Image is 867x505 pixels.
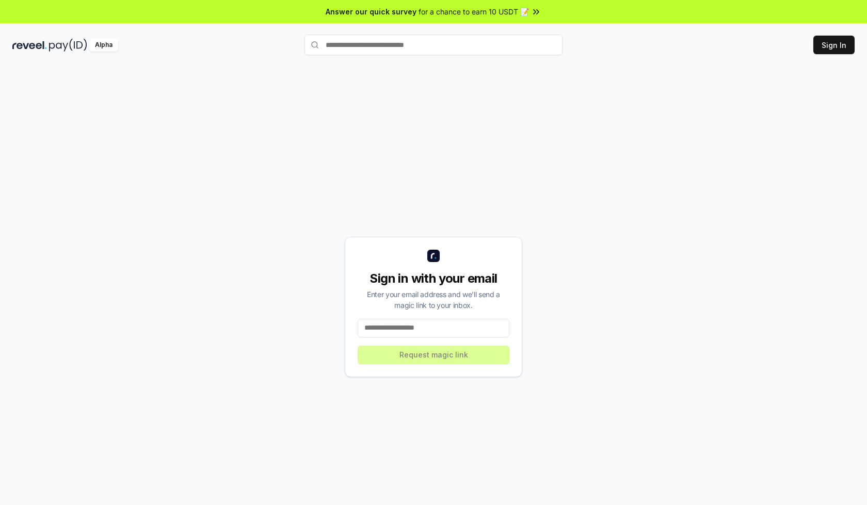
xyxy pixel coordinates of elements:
[419,6,529,17] span: for a chance to earn 10 USDT 📝
[326,6,416,17] span: Answer our quick survey
[89,39,118,52] div: Alpha
[12,39,47,52] img: reveel_dark
[358,270,509,287] div: Sign in with your email
[358,289,509,311] div: Enter your email address and we’ll send a magic link to your inbox.
[427,250,440,262] img: logo_small
[813,36,855,54] button: Sign In
[49,39,87,52] img: pay_id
